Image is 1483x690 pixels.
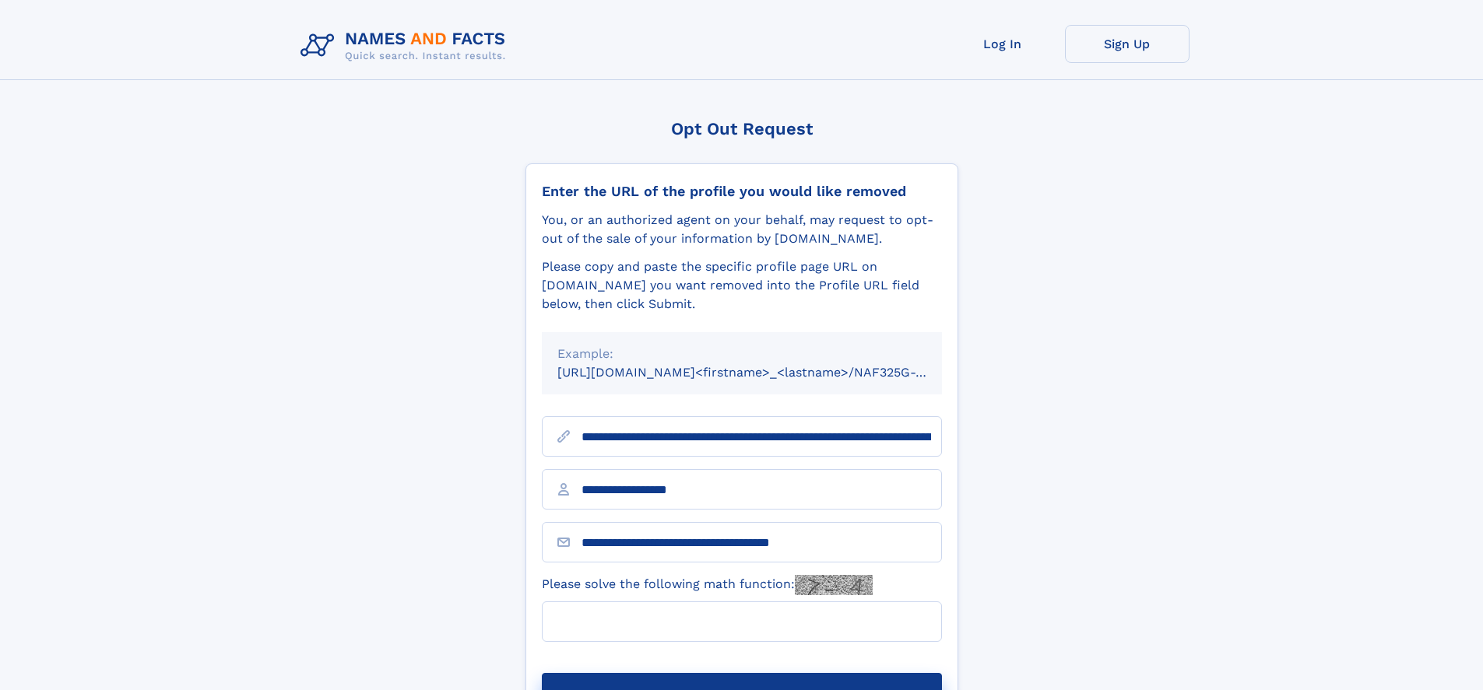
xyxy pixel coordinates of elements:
[525,119,958,138] div: Opt Out Request
[557,345,926,363] div: Example:
[1065,25,1190,63] a: Sign Up
[542,211,942,248] div: You, or an authorized agent on your behalf, may request to opt-out of the sale of your informatio...
[557,365,972,380] small: [URL][DOMAIN_NAME]<firstname>_<lastname>/NAF325G-xxxxxxxx
[542,257,942,313] div: Please copy and paste the specific profile page URL on [DOMAIN_NAME] you want removed into the Pr...
[940,25,1065,63] a: Log In
[542,183,942,200] div: Enter the URL of the profile you would like removed
[294,25,518,67] img: Logo Names and Facts
[542,575,873,595] label: Please solve the following math function:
